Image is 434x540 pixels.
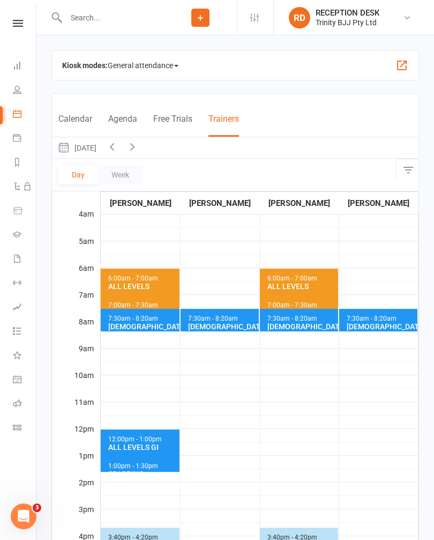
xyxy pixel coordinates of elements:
div: 7am [52,289,100,316]
div: 2pm [52,477,100,504]
div: [DEMOGRAPHIC_DATA] [267,322,336,331]
button: Free Trials [153,114,192,137]
span: 7:30am - 8:20am [188,315,238,322]
button: Week [98,165,143,184]
button: Agenda [108,114,137,137]
div: ALL LEVELS [108,282,177,291]
div: 11am [52,396,100,423]
div: RD [289,7,310,28]
div: RECEPTION DESK [316,8,379,18]
a: Assessments [13,296,37,320]
span: 1:00pm - 1:30pm [108,462,159,470]
div: [PERSON_NAME] [339,197,417,210]
a: What's New [13,344,37,368]
div: 10am [52,369,100,396]
div: 3pm [52,504,100,530]
div: 1pm [52,450,100,477]
div: 9am [52,343,100,369]
div: [DEMOGRAPHIC_DATA] [108,322,177,331]
span: 7:30am - 8:20am [267,315,318,322]
button: Trainers [208,114,239,137]
div: [PERSON_NAME] [181,197,259,210]
button: [DATE] [52,137,102,158]
div: 8am [52,316,100,343]
strong: Kiosk modes: [62,61,108,70]
span: 7:00am - 7:30am [267,301,318,309]
input: Search... [63,10,164,25]
a: Dashboard [13,55,37,79]
a: Class kiosk mode [13,417,37,441]
span: 7:00am - 7:30am [108,301,159,309]
div: 6am [52,262,100,289]
div: Trinity BJJ Pty Ltd [316,18,379,27]
div: [PERSON_NAME] [260,197,338,210]
span: 12:00pm - 1:00pm [108,435,162,443]
div: ALL LEVELS [267,282,336,291]
a: Product Sales [13,199,37,224]
div: 12pm [52,423,100,450]
a: General attendance kiosk mode [13,368,37,393]
a: Calendar [13,103,37,127]
span: 6:00am - 7:00am [108,275,159,282]
button: Day [58,165,98,184]
div: SPARRING [108,470,177,478]
span: 6:00am - 7:00am [267,275,318,282]
div: ALL LEVELS GI [108,443,177,452]
div: [DEMOGRAPHIC_DATA] [188,322,257,331]
div: 5am [52,235,100,262]
div: 4am [52,208,100,235]
div: [DEMOGRAPHIC_DATA] [346,322,415,331]
a: Reports [13,151,37,175]
span: 7:30am - 8:20am [108,315,159,322]
button: Calendar [58,114,92,137]
span: 7:30am - 8:20am [346,315,397,322]
span: General attendance [108,57,178,74]
a: People [13,79,37,103]
a: Roll call kiosk mode [13,393,37,417]
div: [PERSON_NAME] [101,197,179,210]
a: Payments [13,127,37,151]
span: 3 [33,504,41,512]
iframe: Intercom live chat [11,504,36,529]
